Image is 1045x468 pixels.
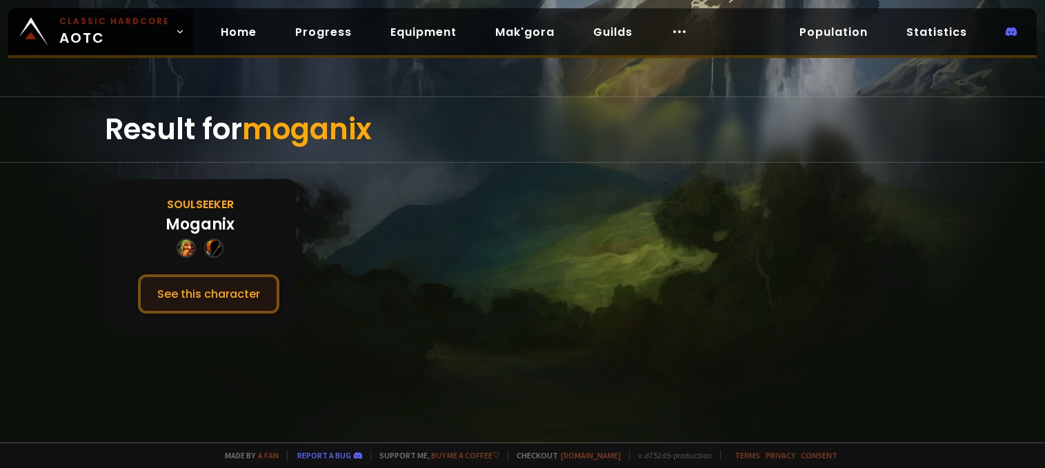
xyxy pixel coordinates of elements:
span: Made by [217,450,279,460]
a: Progress [284,18,363,46]
a: Buy me a coffee [431,450,499,460]
span: Support me, [370,450,499,460]
a: [DOMAIN_NAME] [561,450,621,460]
a: Home [210,18,268,46]
div: Soulseeker [167,196,234,213]
a: Mak'gora [484,18,566,46]
a: Equipment [379,18,468,46]
a: Report a bug [297,450,351,460]
a: Guilds [582,18,644,46]
a: Population [788,18,879,46]
span: AOTC [59,15,170,48]
a: Consent [801,450,837,460]
span: Checkout [508,450,621,460]
span: v. d752d5 - production [629,450,712,460]
small: Classic Hardcore [59,15,170,28]
div: Result for [105,97,941,162]
a: a fan [258,450,279,460]
div: Moganix [166,213,235,236]
button: See this character [138,274,279,314]
a: Terms [735,450,760,460]
a: Statistics [895,18,978,46]
span: moganix [242,109,372,150]
a: Classic HardcoreAOTC [8,8,193,55]
a: Privacy [766,450,795,460]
